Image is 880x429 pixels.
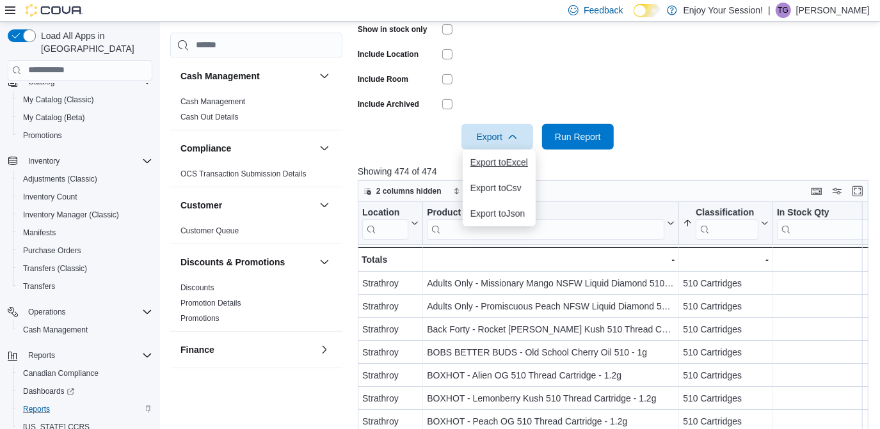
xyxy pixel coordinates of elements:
[180,168,307,178] span: OCS Transaction Submission Details
[13,277,157,295] button: Transfers
[776,3,791,18] div: Tyler Gamble
[18,366,152,381] span: Canadian Compliance
[470,208,528,219] span: Export to Json
[18,189,152,205] span: Inventory Count
[461,124,533,150] button: Export
[683,368,769,383] div: 510 Cartridges
[362,414,419,429] div: Strathroy
[23,325,88,335] span: Cash Management
[23,246,81,256] span: Purchase Orders
[317,341,332,357] button: Finance
[23,386,74,396] span: Dashboards
[180,141,314,154] button: Compliance
[18,128,67,143] a: Promotions
[683,414,769,429] div: 510 Cartridges
[180,111,239,121] span: Cash Out Details
[13,127,157,144] button: Promotions
[358,49,419,59] label: Include Location
[13,382,157,400] a: Dashboards
[555,130,601,143] span: Run Report
[427,391,675,406] div: BOXHOT - Lemonberry Kush 510 Thread Cartridge - 1.2g
[170,93,342,129] div: Cash Management
[362,322,419,337] div: Strathroy
[170,222,342,243] div: Customer
[180,198,222,211] h3: Customer
[23,348,60,363] button: Reports
[23,304,71,320] button: Operations
[170,279,342,331] div: Discounts & Promotions
[427,299,675,314] div: Adults Only - Promiscuous Peach NFSW Liquid Diamond 510 Thread Cartridge - 1g
[470,157,528,168] span: Export to Excel
[23,95,94,105] span: My Catalog (Classic)
[634,17,634,18] span: Dark Mode
[13,364,157,382] button: Canadian Compliance
[470,183,528,193] span: Export to Csv
[427,414,675,429] div: BOXHOT - Peach OG 510 Thread Cartridge - 1.2g
[18,384,79,399] a: Dashboards
[18,171,102,187] a: Adjustments (Classic)
[23,281,55,292] span: Transfers
[584,4,623,17] span: Feedback
[3,347,157,364] button: Reports
[180,343,214,355] h3: Finance
[180,112,239,121] a: Cash Out Details
[36,29,152,55] span: Load All Apps in [GEOGRAPHIC_DATA]
[3,152,157,170] button: Inventory
[778,3,789,18] span: TG
[683,345,769,360] div: 510 Cartridges
[427,252,675,267] div: -
[358,183,447,199] button: 2 columns hidden
[180,297,241,308] span: Promotion Details
[180,141,231,154] h3: Compliance
[13,242,157,260] button: Purchase Orders
[18,384,152,399] span: Dashboards
[362,252,419,267] div: Totals
[634,4,660,17] input: Dark Mode
[18,110,90,125] a: My Catalog (Beta)
[317,68,332,83] button: Cash Management
[23,113,85,123] span: My Catalog (Beta)
[427,345,675,360] div: BOBS BETTER BUDS - Old School Cherry Oil 510 - 1g
[683,299,769,314] div: 510 Cartridges
[13,206,157,224] button: Inventory Manager (Classic)
[180,255,314,268] button: Discounts & Promotions
[23,304,152,320] span: Operations
[13,109,157,127] button: My Catalog (Beta)
[850,183,865,199] button: Enter fullscreen
[180,283,214,292] a: Discounts
[358,165,874,178] p: Showing 474 of 474
[23,263,87,274] span: Transfers (Classic)
[23,348,152,363] span: Reports
[23,368,99,378] span: Canadian Compliance
[180,225,239,235] span: Customer Queue
[180,313,220,323] span: Promotions
[768,3,771,18] p: |
[362,276,419,291] div: Strathroy
[180,379,221,392] h3: Inventory
[362,345,419,360] div: Strathroy
[23,404,50,414] span: Reports
[23,130,62,141] span: Promotions
[684,3,764,18] p: Enjoy Your Session!
[683,207,769,239] button: Classification
[180,69,314,82] button: Cash Management
[18,366,104,381] a: Canadian Compliance
[448,183,519,199] button: 1 field sorted
[180,198,314,211] button: Customer
[18,189,83,205] a: Inventory Count
[358,24,428,35] label: Show in stock only
[18,225,61,240] a: Manifests
[683,252,769,267] div: -
[469,124,525,150] span: Export
[542,124,614,150] button: Run Report
[23,228,56,238] span: Manifests
[18,225,152,240] span: Manifests
[18,92,152,107] span: My Catalog (Classic)
[18,261,152,276] span: Transfers (Classic)
[18,261,92,276] a: Transfers (Classic)
[180,97,245,105] a: Cash Management
[427,322,675,337] div: Back Forty - Rocket [PERSON_NAME] Kush 510 Thread Cartridge - 0.95g
[427,207,664,219] div: Product
[13,224,157,242] button: Manifests
[180,298,241,307] a: Promotion Details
